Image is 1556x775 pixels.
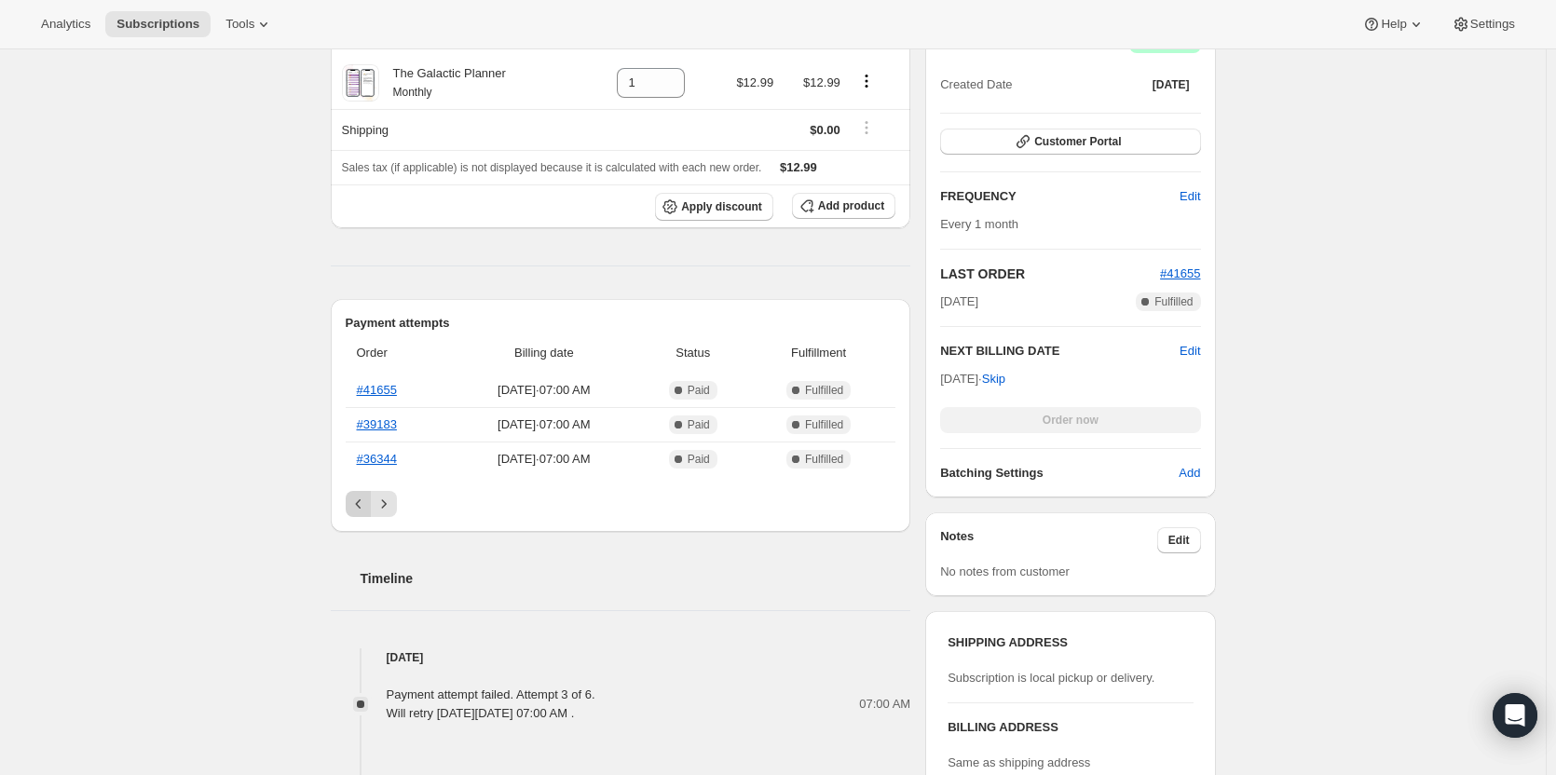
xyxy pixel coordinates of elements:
h2: FREQUENCY [940,187,1180,206]
span: Fulfilled [805,452,843,467]
img: product img [344,64,376,102]
th: Order [346,333,450,374]
span: Fulfilled [1154,294,1193,309]
span: Settings [1470,17,1515,32]
h2: LAST ORDER [940,265,1160,283]
span: Sales tax (if applicable) is not displayed because it is calculated with each new order. [342,161,762,174]
button: Analytics [30,11,102,37]
span: Add product [818,198,884,213]
h6: Batching Settings [940,464,1179,483]
span: Created Date [940,75,1012,94]
span: Edit [1168,533,1190,548]
button: Settings [1440,11,1526,37]
button: Edit [1168,182,1211,211]
span: $12.99 [736,75,773,89]
small: Monthly [393,86,432,99]
span: Fulfilled [805,383,843,398]
th: Shipping [331,109,581,150]
span: [DATE] · [940,372,1005,386]
button: Previous [346,491,372,517]
span: $12.99 [803,75,840,89]
span: Subscriptions [116,17,199,32]
span: Analytics [41,17,90,32]
button: Skip [971,364,1017,394]
button: Product actions [852,71,881,91]
span: Skip [982,370,1005,388]
span: [DATE] · 07:00 AM [455,415,633,434]
button: Shipping actions [852,117,881,138]
span: $0.00 [810,123,840,137]
span: Every 1 month [940,217,1018,231]
span: Help [1381,17,1406,32]
button: [DATE] [1141,72,1201,98]
h3: Notes [940,527,1157,553]
span: Same as shipping address [948,755,1090,769]
h3: SHIPPING ADDRESS [948,633,1193,652]
h2: Payment attempts [346,314,896,333]
button: Subscriptions [105,11,211,37]
h2: NEXT BILLING DATE [940,342,1180,360]
span: 07:00 AM [859,695,910,714]
nav: Pagination [346,491,896,517]
h4: [DATE] [331,648,911,667]
button: Add [1167,458,1211,488]
span: [DATE] · 07:00 AM [455,381,633,400]
span: Billing date [455,344,633,362]
a: #39183 [357,417,397,431]
a: #36344 [357,452,397,466]
span: Subscription is local pickup or delivery. [948,671,1154,685]
div: Open Intercom Messenger [1493,693,1537,738]
button: Next [371,491,397,517]
span: Fulfillment [753,344,884,362]
div: The Galactic Planner [379,64,506,102]
span: Apply discount [681,199,762,214]
button: Customer Portal [940,129,1200,155]
a: #41655 [1160,266,1200,280]
span: Paid [688,383,710,398]
h3: BILLING ADDRESS [948,718,1193,737]
span: Tools [225,17,254,32]
button: Tools [214,11,284,37]
button: #41655 [1160,265,1200,283]
h2: Timeline [361,569,911,588]
span: Status [644,344,742,362]
span: No notes from customer [940,564,1070,578]
div: Payment attempt failed. Attempt 3 of 6. Will retry [DATE][DATE] 07:00 AM . [387,686,595,723]
span: $12.99 [780,160,817,174]
span: Customer Portal [1034,134,1121,149]
span: [DATE] [1153,77,1190,92]
span: Add [1179,464,1200,483]
button: Apply discount [655,193,773,221]
span: Paid [688,417,710,432]
button: Edit [1180,342,1200,360]
a: #41655 [357,383,397,397]
button: Edit [1157,527,1201,553]
span: [DATE] [940,292,978,311]
button: Add product [792,193,895,219]
span: Fulfilled [805,417,843,432]
span: Paid [688,452,710,467]
button: Help [1351,11,1436,37]
span: [DATE] · 07:00 AM [455,450,633,469]
span: Edit [1180,187,1200,206]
